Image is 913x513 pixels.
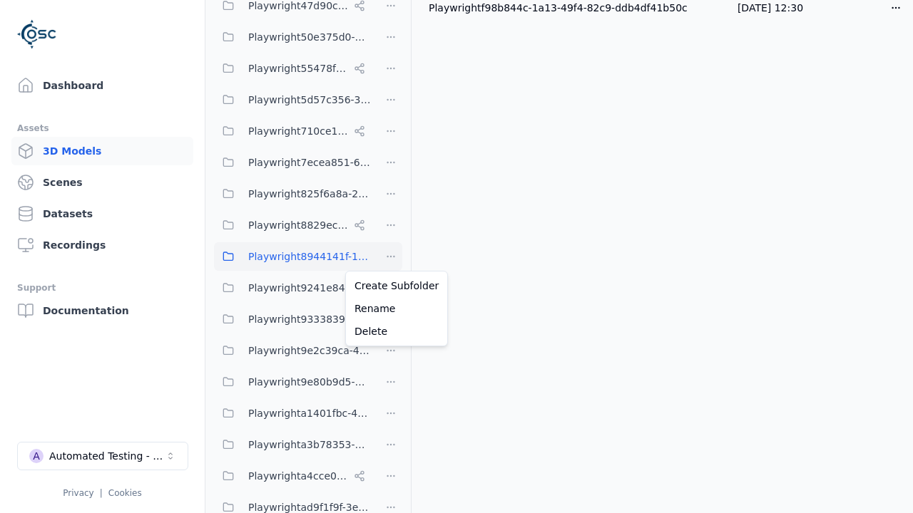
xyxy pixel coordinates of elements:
a: Delete [349,320,444,343]
a: Create Subfolder [349,274,444,297]
a: Rename [349,297,444,320]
